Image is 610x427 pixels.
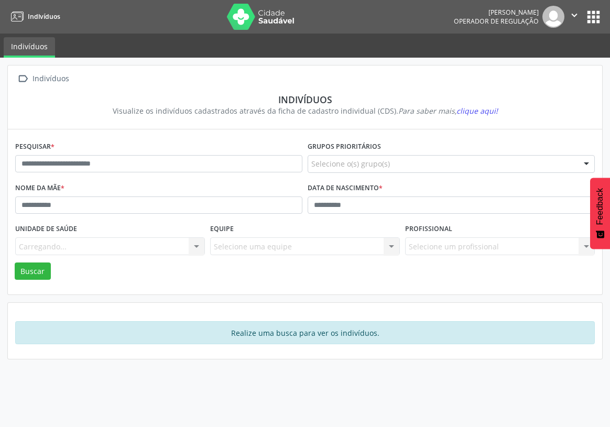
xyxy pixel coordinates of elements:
[15,262,51,280] button: Buscar
[7,8,60,25] a: Indivíduos
[454,17,539,26] span: Operador de regulação
[308,139,381,155] label: Grupos prioritários
[30,71,71,86] div: Indivíduos
[311,158,390,169] span: Selecione o(s) grupo(s)
[15,180,64,196] label: Nome da mãe
[456,106,498,116] span: clique aqui!
[584,8,603,26] button: apps
[564,6,584,28] button: 
[4,37,55,58] a: Indivíduos
[23,94,587,105] div: Indivíduos
[308,180,383,196] label: Data de nascimento
[15,321,595,344] div: Realize uma busca para ver os indivíduos.
[15,71,71,86] a:  Indivíduos
[590,178,610,249] button: Feedback - Mostrar pesquisa
[15,221,77,237] label: Unidade de saúde
[569,9,580,21] i: 
[454,8,539,17] div: [PERSON_NAME]
[398,106,498,116] i: Para saber mais,
[23,105,587,116] div: Visualize os indivíduos cadastrados através da ficha de cadastro individual (CDS).
[28,12,60,21] span: Indivíduos
[15,71,30,86] i: 
[542,6,564,28] img: img
[595,188,605,225] span: Feedback
[405,221,452,237] label: Profissional
[210,221,234,237] label: Equipe
[15,139,55,155] label: Pesquisar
